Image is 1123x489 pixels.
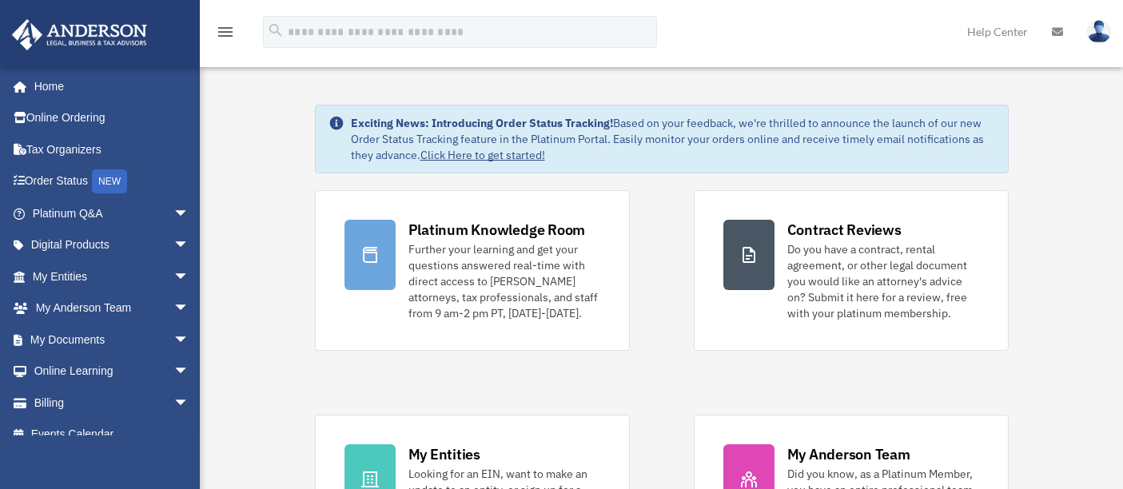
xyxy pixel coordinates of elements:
a: Digital Productsarrow_drop_down [11,229,213,261]
i: search [267,22,285,39]
span: arrow_drop_down [173,292,205,325]
span: arrow_drop_down [173,356,205,388]
a: My Documentsarrow_drop_down [11,324,213,356]
span: arrow_drop_down [173,229,205,262]
a: Contract Reviews Do you have a contract, rental agreement, or other legal document you would like... [694,190,1009,351]
div: Platinum Knowledge Room [408,220,586,240]
span: arrow_drop_down [173,387,205,419]
a: Online Ordering [11,102,213,134]
div: Do you have a contract, rental agreement, or other legal document you would like an attorney's ad... [787,241,979,321]
a: Platinum Q&Aarrow_drop_down [11,197,213,229]
div: Further your learning and get your questions answered real-time with direct access to [PERSON_NAM... [408,241,600,321]
a: Online Learningarrow_drop_down [11,356,213,388]
a: My Entitiesarrow_drop_down [11,260,213,292]
span: arrow_drop_down [173,197,205,230]
a: menu [216,28,235,42]
i: menu [216,22,235,42]
a: Home [11,70,205,102]
a: My Anderson Teamarrow_drop_down [11,292,213,324]
div: Based on your feedback, we're thrilled to announce the launch of our new Order Status Tracking fe... [351,115,995,163]
a: Order StatusNEW [11,165,213,198]
strong: Exciting News: Introducing Order Status Tracking! [351,116,613,130]
a: Events Calendar [11,419,213,451]
span: arrow_drop_down [173,324,205,356]
div: My Anderson Team [787,444,910,464]
a: Tax Organizers [11,133,213,165]
div: My Entities [408,444,480,464]
a: Billingarrow_drop_down [11,387,213,419]
span: arrow_drop_down [173,260,205,293]
img: User Pic [1087,20,1111,43]
div: Contract Reviews [787,220,902,240]
div: NEW [92,169,127,193]
img: Anderson Advisors Platinum Portal [7,19,152,50]
a: Click Here to get started! [420,148,545,162]
a: Platinum Knowledge Room Further your learning and get your questions answered real-time with dire... [315,190,630,351]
